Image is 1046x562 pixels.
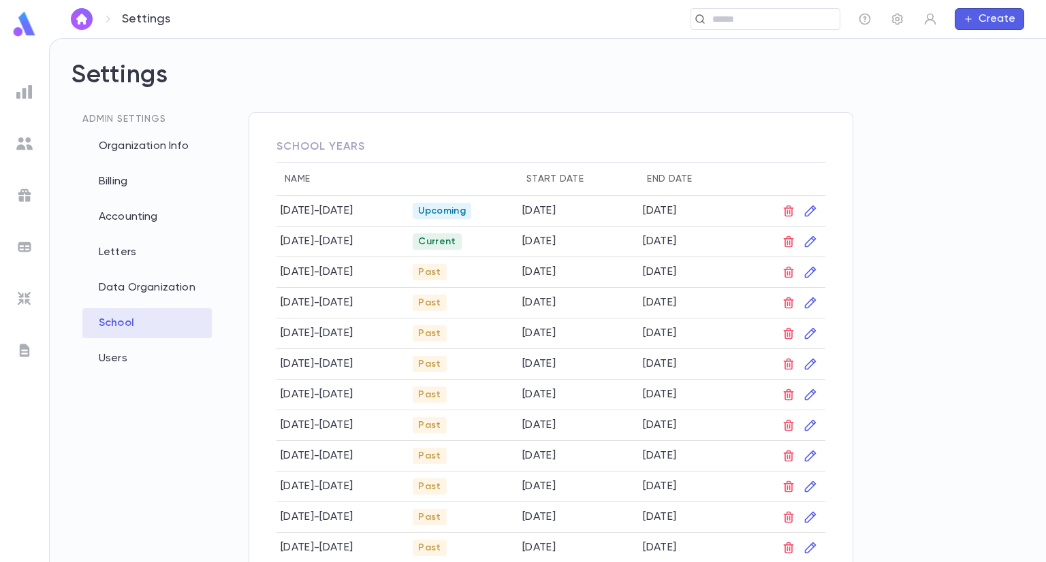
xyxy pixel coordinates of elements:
img: imports_grey.530a8a0e642e233f2baf0ef88e8c9fcb.svg [16,291,33,307]
img: letters_grey.7941b92b52307dd3b8a917253454ce1c.svg [16,342,33,359]
div: Letters [82,237,212,267]
td: [DATE] [639,472,740,502]
span: Admin Settings [82,114,166,124]
td: [DATE] [639,380,740,410]
td: [DATE] [518,196,639,227]
td: [DATE]-[DATE] [276,472,409,502]
div: School [82,308,212,338]
td: [DATE] [518,472,639,502]
td: [DATE]-[DATE] [276,318,409,349]
td: [DATE]-[DATE] [276,288,409,318]
span: Past [413,542,446,553]
td: [DATE] [639,502,740,533]
span: Past [413,420,446,431]
td: [DATE] [518,410,639,441]
div: Billing [82,167,212,197]
img: home_white.a664292cf8c1dea59945f0da9f25487c.svg [74,14,90,24]
span: Past [413,512,446,523]
span: Past [413,359,446,369]
p: Settings [122,12,170,27]
span: Current [413,236,461,247]
th: Name [276,163,409,196]
td: [DATE]-[DATE] [276,227,409,257]
td: [DATE] [639,441,740,472]
img: campaigns_grey.99e729a5f7ee94e3726e6486bddda8f1.svg [16,187,33,203]
div: Users [82,344,212,374]
td: [DATE] [518,288,639,318]
img: students_grey.60c7aba0da46da39d6d829b817ac14fc.svg [16,135,33,152]
td: [DATE] [639,257,740,288]
td: [DATE] [518,380,639,410]
td: [DATE]-[DATE] [276,380,409,410]
td: [DATE]-[DATE] [276,257,409,288]
td: [DATE] [639,410,740,441]
span: Past [413,389,446,400]
th: Start Date [518,163,639,196]
span: Past [413,267,446,278]
td: [DATE] [639,349,740,380]
img: batches_grey.339ca447c9d9533ef1741baa751efc33.svg [16,239,33,255]
td: [DATE] [639,318,740,349]
h2: Settings [72,61,1024,112]
button: Create [955,8,1024,30]
td: [DATE]-[DATE] [276,196,409,227]
td: [DATE] [639,227,740,257]
td: [DATE] [639,196,740,227]
td: [DATE]-[DATE] [276,349,409,380]
td: [DATE]-[DATE] [276,441,409,472]
td: [DATE] [518,502,639,533]
span: Past [413,450,446,461]
div: Accounting [82,202,212,232]
span: Upcoming [413,205,471,216]
td: [DATE] [518,349,639,380]
td: [DATE] [639,288,740,318]
span: Past [413,297,446,308]
div: Organization Info [82,131,212,161]
span: Past [413,481,446,492]
td: [DATE] [518,227,639,257]
th: End Date [639,163,740,196]
td: [DATE]-[DATE] [276,410,409,441]
td: [DATE]-[DATE] [276,502,409,533]
td: [DATE] [518,257,639,288]
td: [DATE] [518,318,639,349]
span: School Years [276,142,365,152]
td: [DATE] [518,441,639,472]
img: logo [11,11,38,37]
div: Data Organization [82,273,212,303]
span: Past [413,328,446,339]
img: reports_grey.c525e4749d1bce6a11f5fe2a8de1b229.svg [16,84,33,100]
